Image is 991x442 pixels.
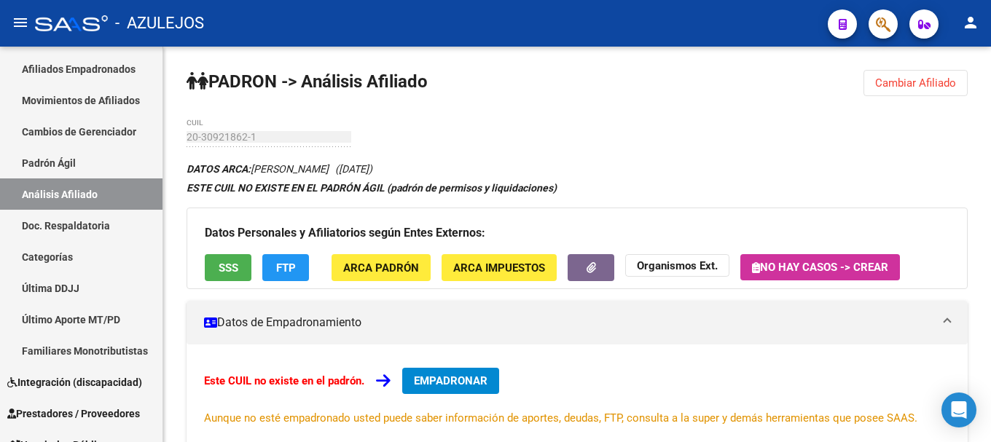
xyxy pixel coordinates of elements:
[219,261,238,275] span: SSS
[187,163,251,175] strong: DATOS ARCA:
[7,374,142,390] span: Integración (discapacidad)
[453,261,545,275] span: ARCA Impuestos
[187,301,968,344] mat-expansion-panel-header: Datos de Empadronamiento
[187,163,329,175] span: [PERSON_NAME]
[204,315,933,331] mat-panel-title: Datos de Empadronamiento
[205,254,251,281] button: SSS
[12,14,29,31] mat-icon: menu
[205,223,949,243] h3: Datos Personales y Afiliatorios según Entes Externos:
[7,406,140,422] span: Prestadores / Proveedores
[752,261,888,274] span: No hay casos -> Crear
[204,411,917,425] span: Aunque no esté empadronado usted puede saber información de aportes, deudas, FTP, consulta a la s...
[187,182,557,194] strong: ESTE CUIL NO EXISTE EN EL PADRÓN ÁGIL (padrón de permisos y liquidaciones)
[637,259,718,272] strong: Organismos Ext.
[414,374,487,387] span: EMPADRONAR
[343,261,419,275] span: ARCA Padrón
[335,163,372,175] span: ([DATE])
[115,7,204,39] span: - AZULEJOS
[332,254,431,281] button: ARCA Padrón
[863,70,968,96] button: Cambiar Afiliado
[204,374,364,387] strong: Este CUIL no existe en el padrón.
[262,254,309,281] button: FTP
[875,76,956,90] span: Cambiar Afiliado
[276,261,296,275] span: FTP
[402,368,499,394] button: EMPADRONAR
[187,71,428,92] strong: PADRON -> Análisis Afiliado
[442,254,557,281] button: ARCA Impuestos
[625,254,729,277] button: Organismos Ext.
[962,14,979,31] mat-icon: person
[941,392,976,427] div: Open Intercom Messenger
[740,254,900,280] button: No hay casos -> Crear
